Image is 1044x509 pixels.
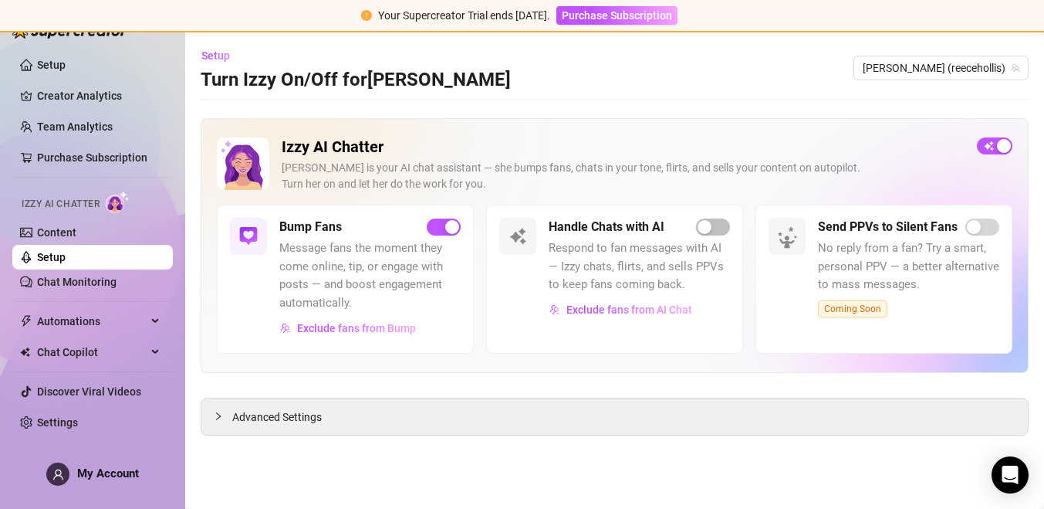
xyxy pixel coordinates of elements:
[549,297,693,322] button: Exclude fans from AI Chat
[280,323,291,334] img: svg%3e
[201,43,242,68] button: Setup
[818,239,999,294] span: No reply from a fan? Try a smart, personal PPV — a better alternative to mass messages.
[20,315,32,327] span: thunderbolt
[37,59,66,71] a: Setup
[818,218,958,236] h5: Send PPVs to Silent Fans
[282,137,965,157] h2: Izzy AI Chatter
[201,49,230,62] span: Setup
[201,68,511,93] h3: Turn Izzy On/Off for [PERSON_NAME]
[77,467,139,480] span: My Account
[20,347,30,358] img: Chat Copilot
[361,10,372,21] span: exclamation-circle
[279,316,417,341] button: Exclude fans from Bump
[232,409,322,426] span: Advanced Settings
[37,226,76,239] a: Content
[22,197,100,212] span: Izzy AI Chatter
[562,9,672,22] span: Purchase Subscription
[863,56,1019,80] span: Reece (reecehollis)
[37,309,147,334] span: Automations
[818,300,887,317] span: Coming Soon
[52,469,64,480] span: user
[556,9,677,22] a: Purchase Subscription
[992,456,1029,494] div: Open Intercom Messenger
[566,304,692,316] span: Exclude fans from AI Chat
[378,9,550,22] span: Your Supercreator Trial ends [DATE].
[37,83,160,108] a: Creator Analytics
[279,218,342,236] h5: Bump Fans
[239,227,258,246] img: svg%3e
[279,239,461,312] span: Message fans the moment they come online, tip, or engage with posts — and boost engagement automa...
[282,160,965,192] div: [PERSON_NAME] is your AI chat assistant — she bumps fans, chats in your tone, flirts, and sells y...
[549,304,560,315] img: svg%3e
[549,239,730,294] span: Respond to fan messages with AI — Izzy chats, flirts, and sells PPVs to keep fans coming back.
[37,251,66,263] a: Setup
[37,120,113,133] a: Team Analytics
[777,226,802,251] img: silent-fans-ppv-o-N6Mmdf.svg
[297,322,416,334] span: Exclude fans from Bump
[37,151,147,164] a: Purchase Subscription
[217,137,269,190] img: Izzy AI Chatter
[549,218,664,236] h5: Handle Chats with AI
[37,385,141,398] a: Discover Viral Videos
[1011,63,1020,73] span: team
[214,408,232,425] div: collapsed
[214,412,223,421] span: collapsed
[508,227,527,246] img: svg%3e
[37,340,147,365] span: Chat Copilot
[106,191,130,213] img: AI Chatter
[37,276,117,288] a: Chat Monitoring
[37,416,78,429] a: Settings
[556,6,677,25] button: Purchase Subscription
